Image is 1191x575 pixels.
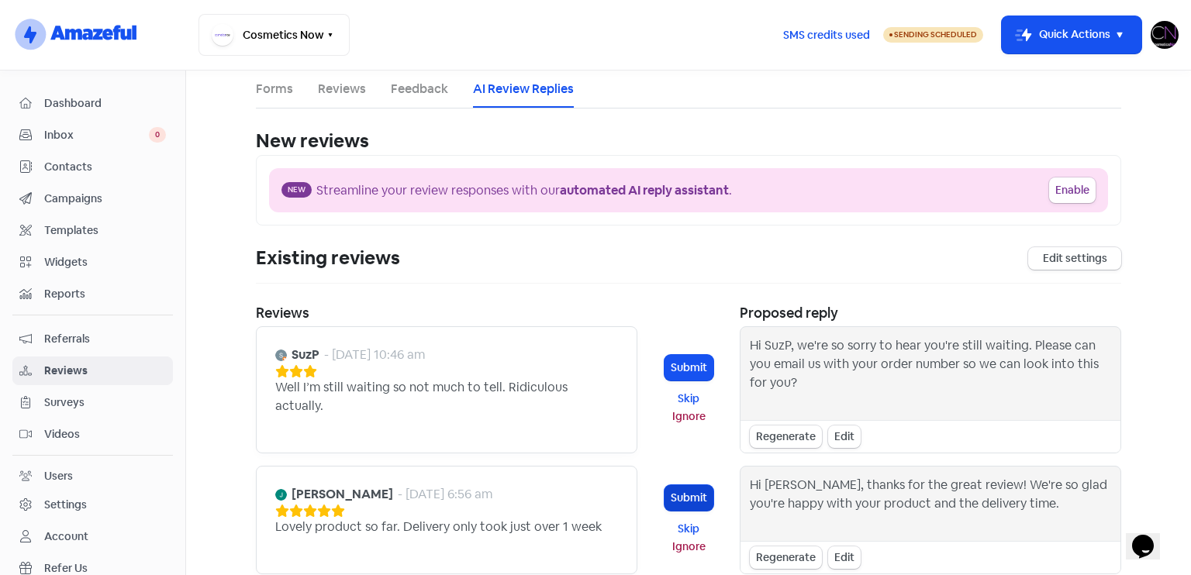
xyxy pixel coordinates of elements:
span: New [281,182,312,198]
a: Surveys [12,388,173,417]
a: Referrals [12,325,173,353]
a: Dashboard [12,89,173,118]
img: Avatar [275,489,287,501]
div: Streamline your review responses with our . [316,181,732,200]
b: [PERSON_NAME] [292,485,393,504]
a: Contacts [12,153,173,181]
button: Submit [665,485,713,511]
a: Templates [12,216,173,245]
b: SuzP [292,346,319,364]
span: Templates [44,222,166,239]
div: Proposed reply [740,302,1121,323]
div: Edit [828,425,861,448]
img: User [1151,21,1179,49]
span: Reports [44,286,166,302]
span: SMS credits used [783,27,870,43]
div: Users [44,468,73,484]
div: - [DATE] 10:46 am [324,346,425,364]
div: Hi SuzP, we're so sorry to hear you're still waiting. Please can you email us with your order num... [750,336,1111,411]
a: Edit settings [1028,247,1121,270]
button: Submit [665,355,713,380]
span: Inbox [44,127,149,143]
button: Cosmetics Now [198,14,350,56]
div: Edit [828,546,861,569]
button: Ignore [665,408,713,425]
span: Videos [44,426,166,442]
img: Avatar [275,349,287,361]
div: Hi [PERSON_NAME], thanks for the great review! We're so glad you're happy with your product and t... [750,476,1111,532]
div: Existing reviews [256,244,400,272]
a: Reviews [318,80,366,98]
div: Regenerate [750,546,822,569]
button: Enable [1049,177,1096,203]
span: 0 [149,127,166,143]
a: Users [12,462,173,491]
button: Skip [665,520,713,538]
div: - [DATE] 6:56 am [398,485,492,504]
span: Sending Scheduled [894,29,977,40]
div: Account [44,529,88,545]
span: Campaigns [44,191,166,207]
button: Quick Actions [1002,16,1141,53]
div: Well I’m still waiting so not much to tell. Ridiculous actually. [275,378,618,415]
a: Account [12,522,173,551]
a: Videos [12,420,173,449]
div: Regenerate [750,425,822,448]
a: Sending Scheduled [883,26,983,44]
a: AI Review Replies [473,80,574,98]
span: Contacts [44,159,166,175]
button: Skip [665,390,713,408]
span: Reviews [44,363,166,379]
div: Reviews [256,302,637,323]
div: Lovely product so far. Delivery only took just over 1 week [275,518,602,536]
a: Feedback [391,80,448,98]
span: Dashboard [44,95,166,112]
iframe: chat widget [1126,513,1175,560]
button: Ignore [665,538,713,556]
a: SMS credits used [770,26,883,42]
span: Referrals [44,331,166,347]
a: Reviews [12,356,173,385]
b: automated AI reply assistant [560,182,729,198]
span: Widgets [44,254,166,270]
a: Forms [256,80,293,98]
a: Widgets [12,248,173,277]
div: Settings [44,497,87,513]
div: New reviews [256,127,1121,155]
a: Reports [12,280,173,308]
a: Settings [12,491,173,519]
span: Surveys [44,394,166,411]
a: Campaigns [12,184,173,213]
a: Inbox 0 [12,121,173,150]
